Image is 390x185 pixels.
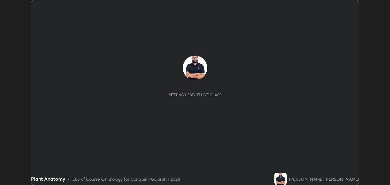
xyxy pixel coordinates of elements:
[72,176,180,182] div: L66 of Course On Biology for Conquer -Gujarati 1 2026
[31,175,65,183] div: Plant Anatomy
[289,176,359,182] div: [PERSON_NAME] [PERSON_NAME]
[183,56,207,80] img: 719b3399970646c8895fdb71918d4742.jpg
[169,92,221,97] div: Setting up your live class
[68,176,70,182] div: •
[274,173,287,185] img: 719b3399970646c8895fdb71918d4742.jpg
